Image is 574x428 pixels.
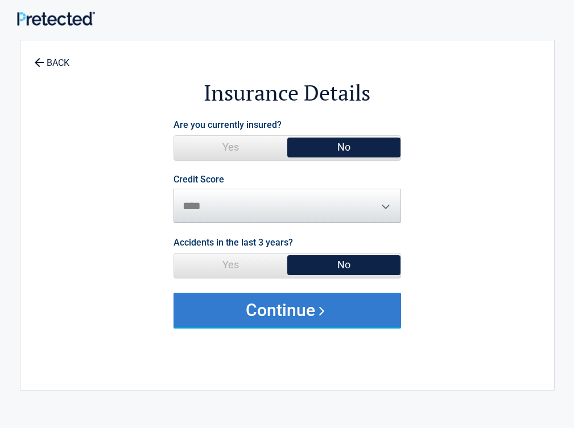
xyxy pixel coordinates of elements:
label: Accidents in the last 3 years? [174,235,293,250]
label: Credit Score [174,175,224,184]
span: Yes [174,254,287,276]
h2: Insurance Details [83,78,492,107]
a: BACK [32,48,72,68]
span: Yes [174,136,287,159]
span: No [287,254,400,276]
span: No [287,136,400,159]
img: Main Logo [17,11,95,26]
label: Are you currently insured? [174,117,282,132]
button: Continue [174,293,401,327]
